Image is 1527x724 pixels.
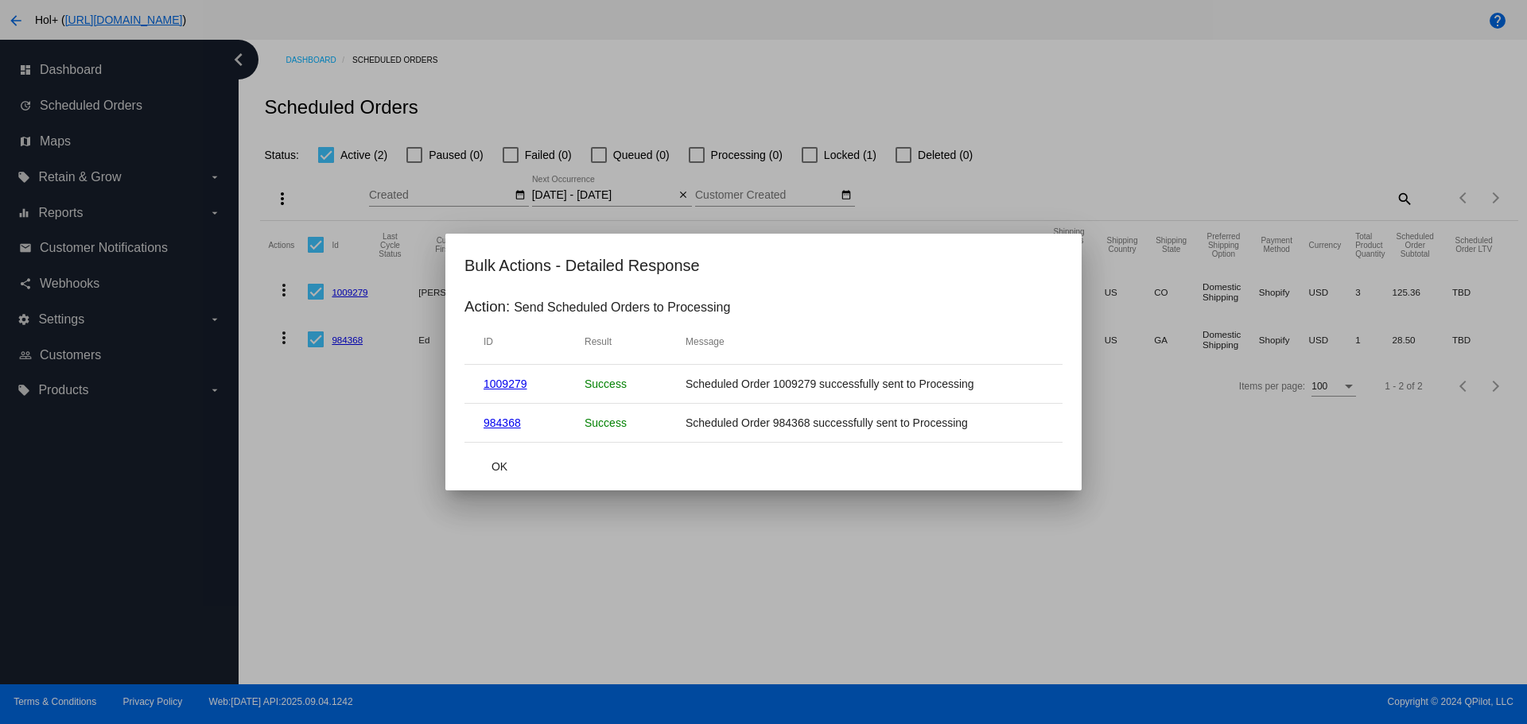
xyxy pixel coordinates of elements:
[484,416,521,429] a: 984368
[464,253,1063,278] h2: Bulk Actions - Detailed Response
[464,452,534,481] button: Close dialog
[484,336,585,347] mat-header-cell: ID
[514,300,730,315] p: Send Scheduled Orders to Processing
[464,298,510,316] h3: Action:
[585,416,686,429] p: Success
[686,377,1043,390] mat-cell: Scheduled Order 1009279 successfully sent to Processing
[492,460,507,473] span: OK
[686,416,1043,429] mat-cell: Scheduled Order 984368 successfully sent to Processing
[585,377,686,390] p: Success
[585,336,686,347] mat-header-cell: Result
[484,377,527,390] a: 1009279
[686,336,1043,347] mat-header-cell: Message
